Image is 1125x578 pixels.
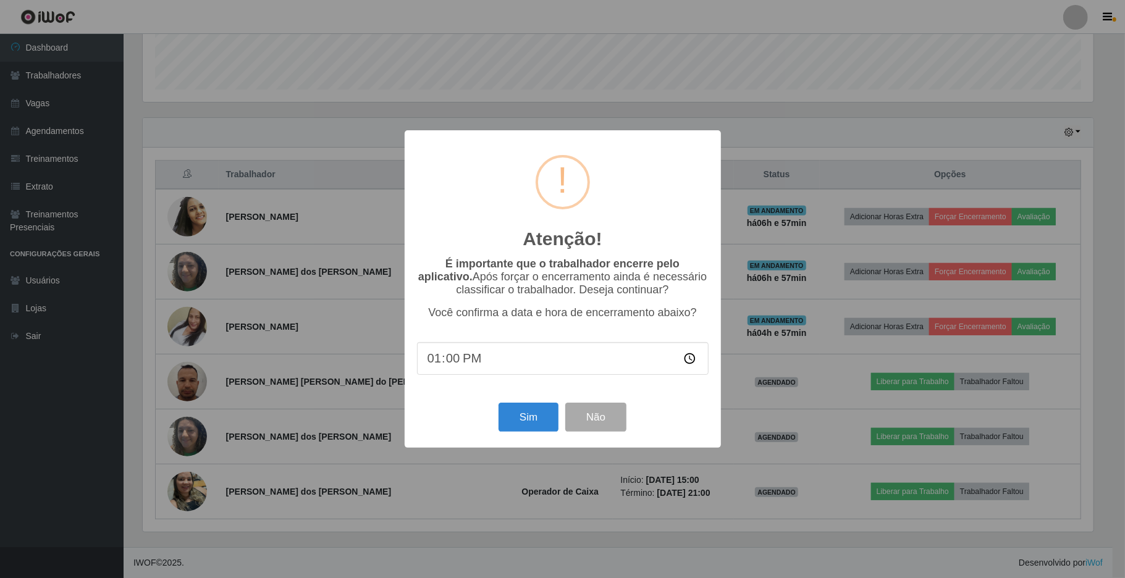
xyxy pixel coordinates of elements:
p: Após forçar o encerramento ainda é necessário classificar o trabalhador. Deseja continuar? [417,258,709,296]
button: Sim [499,403,558,432]
button: Não [565,403,626,432]
b: É importante que o trabalhador encerre pelo aplicativo. [418,258,680,283]
h2: Atenção! [523,228,602,250]
p: Você confirma a data e hora de encerramento abaixo? [417,306,709,319]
